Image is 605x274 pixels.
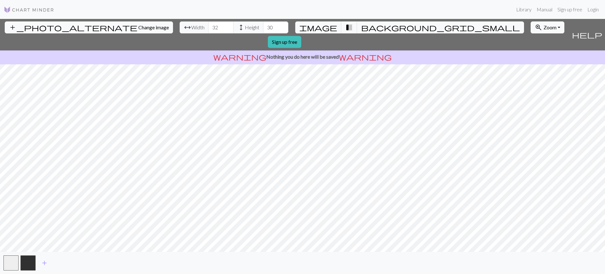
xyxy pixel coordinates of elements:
a: Login [585,3,601,16]
a: Sign up free [555,3,585,16]
span: add_photo_alternate [9,23,137,32]
p: Nothing you do here will be saved [3,53,602,61]
span: zoom_in [535,23,542,32]
span: help [572,30,602,39]
span: background_grid_small [361,23,520,32]
span: Width [191,24,205,31]
button: Zoom [531,21,564,33]
span: Height [245,24,259,31]
img: Logo [4,6,54,14]
span: warning [339,52,392,61]
a: Sign up free [268,36,301,48]
span: transition_fade [345,23,353,32]
span: arrow_range [184,23,191,32]
a: Library [514,3,534,16]
span: image [299,23,337,32]
span: Change image [138,24,169,30]
span: Zoom [544,24,556,30]
span: warning [213,52,266,61]
button: Add color [37,257,52,269]
button: Help [569,19,605,50]
a: Manual [534,3,555,16]
span: add [41,259,48,267]
span: height [237,23,245,32]
button: Change image [5,21,173,33]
